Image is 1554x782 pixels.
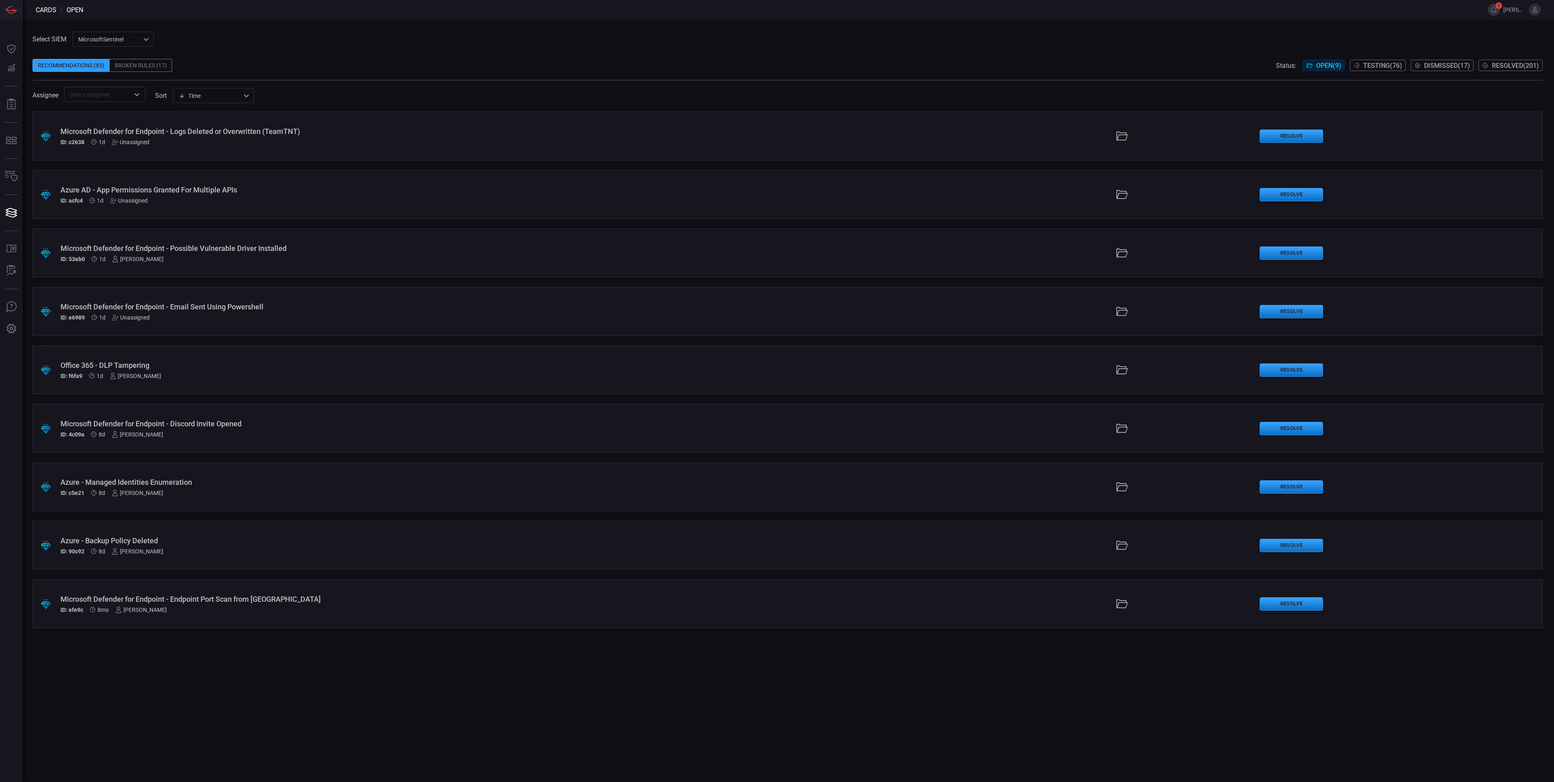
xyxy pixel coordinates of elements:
[60,419,703,428] div: Microsoft Defender for Endpoint - Discord Invite Opened
[1503,6,1526,13] span: [PERSON_NAME].[PERSON_NAME]
[112,490,163,496] div: [PERSON_NAME]
[115,607,167,613] div: [PERSON_NAME]
[97,607,109,613] span: Dec 09, 2024 12:29 PM
[1260,363,1323,377] button: Resolve
[67,89,129,99] input: Select assignee
[60,256,85,262] h5: ID: 53eb0
[2,261,21,281] button: ALERT ANALYSIS
[112,139,149,145] div: Unassigned
[32,35,67,43] label: Select SIEM
[60,607,83,613] h5: ID: efe9c
[60,431,84,438] h5: ID: 4c09a
[99,139,105,145] span: Aug 17, 2025 8:14 AM
[60,127,703,136] div: Microsoft Defender for Endpoint - Logs Deleted or Overwritten (TeamTNT)
[36,6,56,14] span: Cards
[99,314,106,321] span: Aug 17, 2025 8:13 AM
[2,203,21,223] button: Cards
[32,59,110,72] div: Recommendations (85)
[179,92,241,100] div: Time
[60,244,703,253] div: Microsoft Defender for Endpoint - Possible Vulnerable Driver Installed
[112,314,150,321] div: Unassigned
[1424,62,1470,69] span: Dismissed ( 17 )
[1260,130,1323,143] button: Resolve
[2,319,21,339] button: Preferences
[2,131,21,150] button: MITRE - Detection Posture
[1478,60,1543,71] button: Resolved(201)
[97,373,103,379] span: Aug 17, 2025 8:13 AM
[1260,422,1323,435] button: Resolve
[97,197,104,204] span: Aug 17, 2025 8:14 AM
[2,239,21,259] button: Rule Catalog
[1350,60,1406,71] button: Testing(76)
[110,197,148,204] div: Unassigned
[1303,60,1345,71] button: Open(9)
[2,39,21,58] button: Dashboard
[2,95,21,114] button: Reports
[78,35,141,43] p: MicrosoftSentinel
[1492,62,1539,69] span: Resolved ( 201 )
[99,431,105,438] span: Aug 10, 2025 6:22 AM
[1260,539,1323,552] button: Resolve
[60,302,703,311] div: Microsoft Defender for Endpoint - Email Sent Using Powershell
[99,490,105,496] span: Aug 10, 2025 6:22 AM
[60,197,83,204] h5: ID: acfc4
[60,186,703,194] div: Azure AD - App Permissions Granted For Multiple APIs
[60,595,703,603] div: Microsoft Defender for Endpoint - Endpoint Port Scan from Endpoint
[1411,60,1474,71] button: Dismissed(17)
[112,431,163,438] div: [PERSON_NAME]
[60,139,84,145] h5: ID: c2638
[1260,305,1323,318] button: Resolve
[155,92,167,99] label: sort
[112,256,164,262] div: [PERSON_NAME]
[1496,2,1502,9] span: 3
[110,59,172,72] div: Broken Rules (17)
[2,58,21,78] button: Detections
[2,297,21,317] button: Ask Us A Question
[110,373,161,379] div: [PERSON_NAME]
[1363,62,1402,69] span: Testing ( 76 )
[60,373,82,379] h5: ID: f6fa9
[60,548,84,555] h5: ID: 90c92
[1316,62,1341,69] span: Open ( 9 )
[1260,246,1323,260] button: Resolve
[99,256,106,262] span: Aug 17, 2025 8:13 AM
[112,548,163,555] div: [PERSON_NAME]
[1260,597,1323,611] button: Resolve
[60,490,84,496] h5: ID: c5e21
[1260,480,1323,494] button: Resolve
[1276,62,1296,69] span: Status:
[99,548,105,555] span: Aug 10, 2025 6:22 AM
[60,478,703,486] div: Azure - Managed Identities Enumeration
[1260,188,1323,201] button: Resolve
[67,6,83,14] span: open
[32,91,58,99] span: Assignee
[1488,4,1500,16] button: 3
[60,361,703,369] div: Office 365 - DLP Tampering
[60,314,85,321] h5: ID: e6989
[2,167,21,186] button: Inventory
[131,89,142,100] button: Open
[60,536,703,545] div: Azure - Backup Policy Deleted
